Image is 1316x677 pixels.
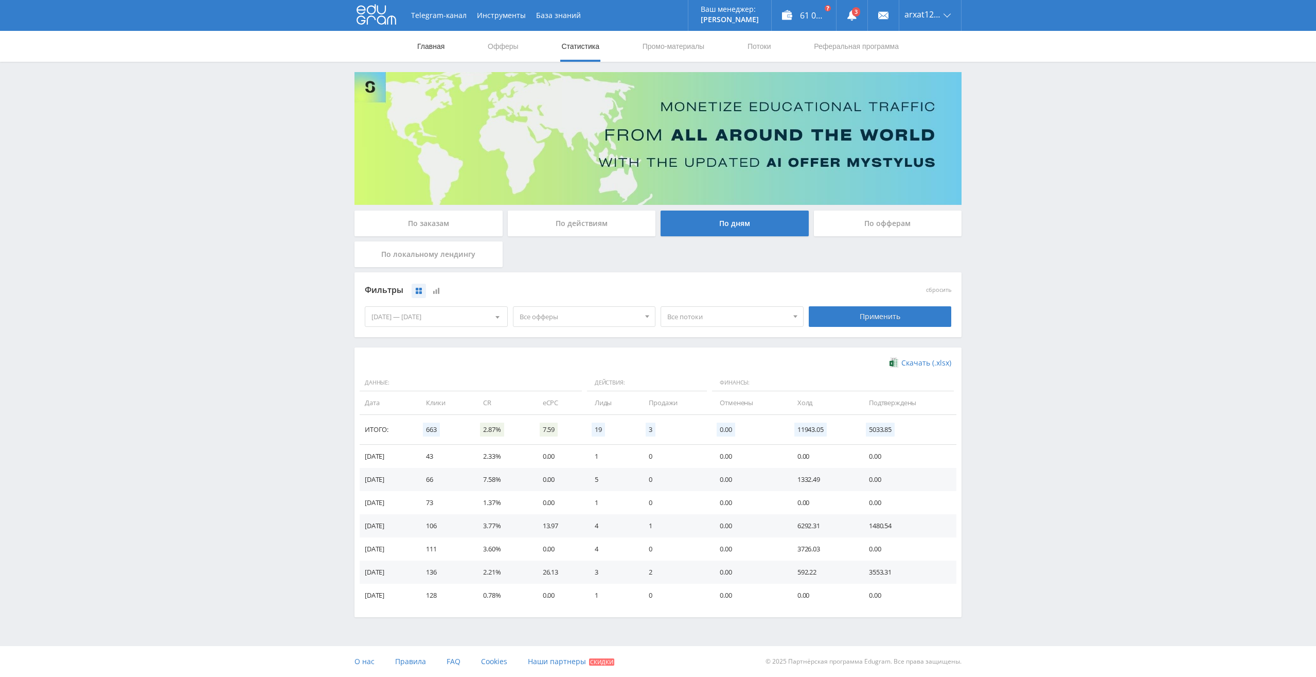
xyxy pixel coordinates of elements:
span: Все офферы [520,307,640,326]
td: Подтверждены [859,391,956,414]
td: [DATE] [360,445,416,468]
span: 19 [592,423,605,437]
td: 3 [584,561,638,584]
span: FAQ [447,656,460,666]
span: 7.59 [540,423,558,437]
div: По дням [661,211,809,236]
td: 0.00 [709,468,787,491]
span: 663 [423,423,440,437]
td: Клики [416,391,473,414]
div: По локальному лендингу [354,241,503,267]
td: 4 [584,514,638,537]
td: 6292.31 [787,514,859,537]
span: 0.00 [717,423,735,437]
img: Banner [354,72,962,205]
td: Лиды [584,391,638,414]
td: 0.00 [532,584,584,607]
td: 5 [584,468,638,491]
td: 3726.03 [787,537,859,561]
td: 0 [638,445,709,468]
td: [DATE] [360,514,416,537]
a: Промо-материалы [642,31,705,62]
td: 0.00 [532,537,584,561]
div: По офферам [814,211,962,236]
span: Все потоки [667,307,788,326]
td: Продажи [638,391,709,414]
td: 7.58% [473,468,532,491]
td: 0.00 [709,584,787,607]
td: 2.33% [473,445,532,468]
a: Наши партнеры Скидки [528,646,614,677]
td: 0.00 [859,537,956,561]
td: Дата [360,391,416,414]
div: Фильтры [365,283,804,298]
span: Скидки [589,658,614,666]
td: 3.60% [473,537,532,561]
td: 106 [416,514,473,537]
div: По заказам [354,211,503,236]
span: Cookies [481,656,507,666]
td: 1480.54 [859,514,956,537]
td: [DATE] [360,468,416,491]
td: [DATE] [360,537,416,561]
td: 0 [638,468,709,491]
td: 0.00 [787,445,859,468]
td: Холд [787,391,859,414]
td: Отменены [709,391,787,414]
span: 5033.85 [866,423,895,437]
a: Cookies [481,646,507,677]
a: Главная [416,31,446,62]
td: Итого: [360,415,416,445]
td: 0.00 [787,584,859,607]
td: 73 [416,491,473,514]
p: [PERSON_NAME] [701,15,759,24]
td: 26.13 [532,561,584,584]
td: [DATE] [360,584,416,607]
td: 3553.31 [859,561,956,584]
td: 66 [416,468,473,491]
td: 0.00 [709,561,787,584]
div: Применить [809,306,952,327]
div: [DATE] — [DATE] [365,307,507,326]
a: О нас [354,646,375,677]
td: 1 [584,445,638,468]
td: 0.00 [859,445,956,468]
td: 0.00 [859,468,956,491]
td: 1 [638,514,709,537]
td: CR [473,391,532,414]
td: 0.00 [859,491,956,514]
td: 0.00 [787,491,859,514]
td: 128 [416,584,473,607]
a: Правила [395,646,426,677]
td: eCPC [532,391,584,414]
td: 3.77% [473,514,532,537]
span: Действия: [587,374,707,392]
td: 2 [638,561,709,584]
td: 4 [584,537,638,561]
p: Ваш менеджер: [701,5,759,13]
span: Данные: [360,374,582,392]
span: Наши партнеры [528,656,586,666]
td: 43 [416,445,473,468]
td: 0 [638,491,709,514]
td: 0 [638,537,709,561]
td: 1 [584,584,638,607]
td: 1.37% [473,491,532,514]
td: 0.00 [709,537,787,561]
a: Реферальная программа [813,31,900,62]
td: 0 [638,584,709,607]
td: 0.00 [532,491,584,514]
span: О нас [354,656,375,666]
a: Скачать (.xlsx) [890,358,951,368]
span: 3 [646,423,655,437]
td: 13.97 [532,514,584,537]
td: 0.78% [473,584,532,607]
button: сбросить [926,287,951,293]
a: Статистика [560,31,600,62]
a: Потоки [746,31,772,62]
td: 0.00 [532,468,584,491]
td: 0.00 [709,445,787,468]
span: arxat1268 [904,10,940,19]
td: 0.00 [859,584,956,607]
div: © 2025 Партнёрская программа Edugram. Все права защищены. [663,646,962,677]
